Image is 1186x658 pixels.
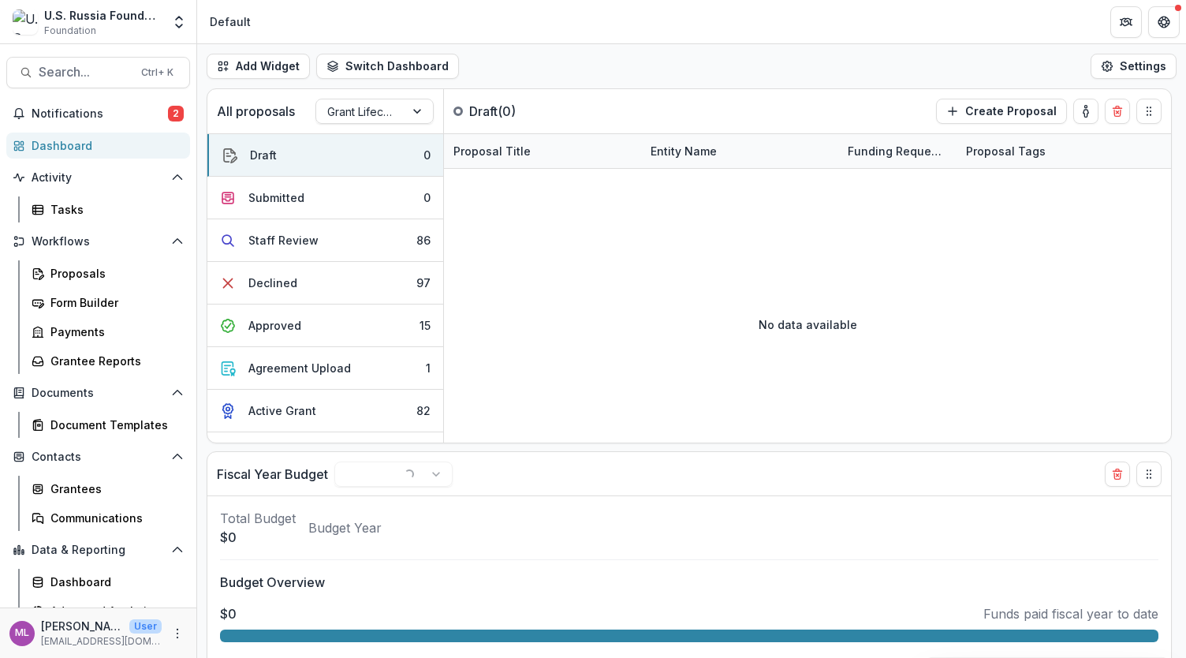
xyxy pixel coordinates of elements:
[50,603,177,619] div: Advanced Analytics
[6,229,190,254] button: Open Workflows
[168,106,184,122] span: 2
[423,147,431,163] div: 0
[957,143,1055,159] div: Proposal Tags
[32,451,165,464] span: Contacts
[426,360,431,376] div: 1
[1148,6,1180,38] button: Get Help
[936,99,1067,124] button: Create Proposal
[248,275,297,291] div: Declined
[416,275,431,291] div: 97
[32,544,165,557] span: Data & Reporting
[207,347,443,390] button: Agreement Upload1
[50,294,177,311] div: Form Builder
[641,143,726,159] div: Entity Name
[168,624,187,643] button: More
[6,101,190,126] button: Notifications2
[25,196,190,222] a: Tasks
[44,24,96,38] span: Foundation
[207,177,443,219] button: Submitted0
[444,134,641,168] div: Proposal Title
[1073,99,1098,124] button: toggle-assigned-to-me
[641,134,838,168] div: Entity Name
[32,387,165,400] span: Documents
[1091,54,1177,79] button: Settings
[25,505,190,531] a: Communications
[50,417,177,433] div: Document Templates
[207,305,443,347] button: Approved15
[6,165,190,190] button: Open Activity
[207,390,443,432] button: Active Grant82
[32,235,165,249] span: Workflows
[423,189,431,206] div: 0
[220,604,237,623] p: $0
[25,348,190,374] a: Grantee Reports
[15,628,29,638] div: Maria Lvova
[207,262,443,305] button: Declined97
[207,134,443,177] button: Draft0
[248,402,316,419] div: Active Grant
[308,518,382,537] p: Budget Year
[316,54,459,79] button: Switch Dashboard
[13,9,38,35] img: U.S. Russia Foundation
[44,7,162,24] div: U.S. Russia Foundation
[50,323,177,340] div: Payments
[838,134,957,168] div: Funding Requested
[983,604,1158,623] p: Funds paid fiscal year to date
[838,143,957,159] div: Funding Requested
[6,380,190,406] button: Open Documents
[168,6,190,38] button: Open entity switcher
[138,64,177,81] div: Ctrl + K
[6,537,190,563] button: Open Data & Reporting
[50,480,177,497] div: Grantees
[248,232,319,249] div: Staff Review
[416,402,431,419] div: 82
[220,528,296,547] p: $0
[248,360,351,376] div: Agreement Upload
[220,573,1158,592] p: Budget Overview
[248,317,301,334] div: Approved
[1136,99,1162,124] button: Drag
[25,476,190,502] a: Grantees
[39,65,132,80] span: Search...
[25,569,190,595] a: Dashboard
[32,107,168,121] span: Notifications
[50,265,177,282] div: Proposals
[469,102,587,121] p: Draft ( 0 )
[32,137,177,154] div: Dashboard
[217,102,295,121] p: All proposals
[1136,462,1162,487] button: Drag
[957,134,1154,168] div: Proposal Tags
[6,444,190,469] button: Open Contacts
[32,171,165,185] span: Activity
[129,619,162,634] p: User
[759,316,857,333] p: No data available
[1105,99,1130,124] button: Delete card
[50,510,177,526] div: Communications
[50,201,177,218] div: Tasks
[25,260,190,286] a: Proposals
[50,353,177,369] div: Grantee Reports
[250,147,277,163] div: Draft
[420,317,431,334] div: 15
[41,634,162,649] p: [EMAIL_ADDRESS][DOMAIN_NAME]
[1105,462,1130,487] button: Delete card
[1110,6,1142,38] button: Partners
[25,290,190,316] a: Form Builder
[25,319,190,345] a: Payments
[416,232,431,249] div: 86
[41,618,123,634] p: [PERSON_NAME]
[207,219,443,262] button: Staff Review86
[217,465,328,484] p: Fiscal Year Budget
[207,54,310,79] button: Add Widget
[203,10,257,33] nav: breadcrumb
[220,509,296,528] p: Total Budget
[444,143,540,159] div: Proposal Title
[210,13,251,30] div: Default
[6,57,190,88] button: Search...
[25,412,190,438] a: Document Templates
[248,189,304,206] div: Submitted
